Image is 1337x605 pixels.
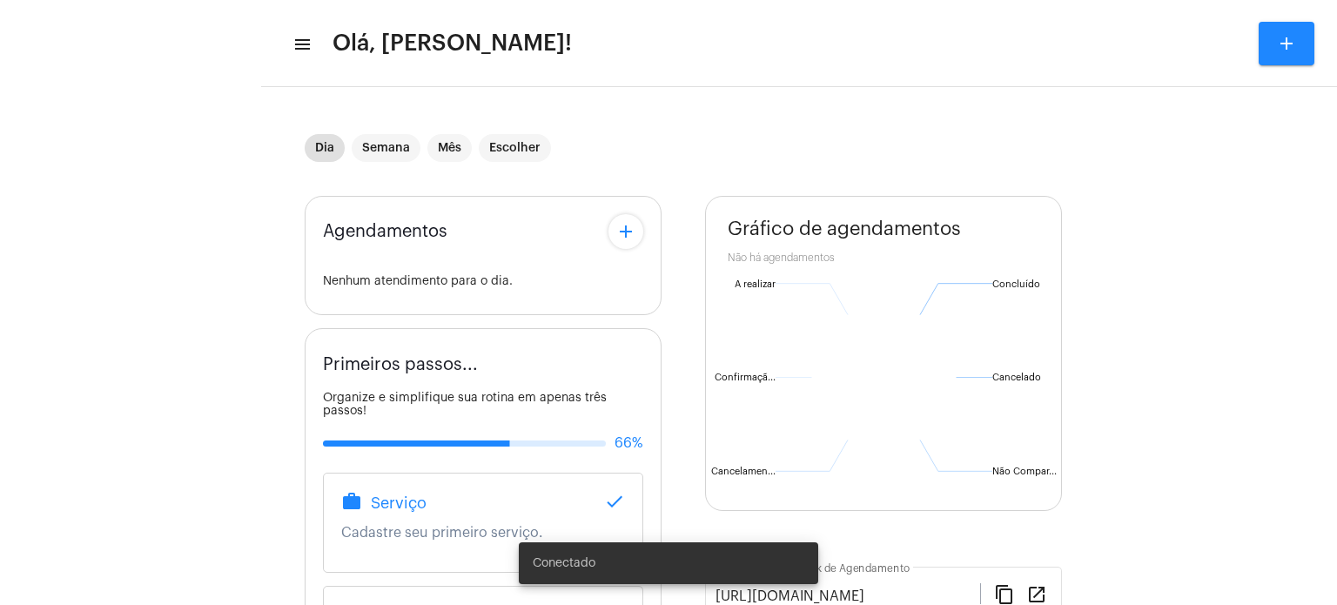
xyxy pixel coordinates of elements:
[992,373,1041,382] text: Cancelado
[615,221,636,242] mat-icon: add
[323,355,478,374] span: Primeiros passos...
[323,222,447,241] span: Agendamentos
[716,588,980,604] input: Link
[992,279,1040,289] text: Concluído
[323,392,607,417] span: Organize e simplifique sua rotina em apenas três passos!
[371,494,427,512] span: Serviço
[711,467,776,476] text: Cancelamen...
[341,491,362,512] mat-icon: work
[333,30,572,57] span: Olá, [PERSON_NAME]!
[427,134,472,162] mat-chip: Mês
[292,34,310,55] mat-icon: sidenav icon
[715,373,776,383] text: Confirmaçã...
[533,555,595,572] span: Conectado
[341,525,625,541] p: Cadastre seu primeiro serviço.
[604,491,625,512] mat-icon: done
[1276,33,1297,54] mat-icon: add
[305,134,345,162] mat-chip: Dia
[1026,583,1047,604] mat-icon: open_in_new
[735,279,776,289] text: A realizar
[479,134,551,162] mat-chip: Escolher
[615,435,643,451] span: 66%
[994,583,1015,604] mat-icon: content_copy
[992,467,1057,476] text: Não Compar...
[728,218,961,239] span: Gráfico de agendamentos
[352,134,420,162] mat-chip: Semana
[323,275,643,288] div: Nenhum atendimento para o dia.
